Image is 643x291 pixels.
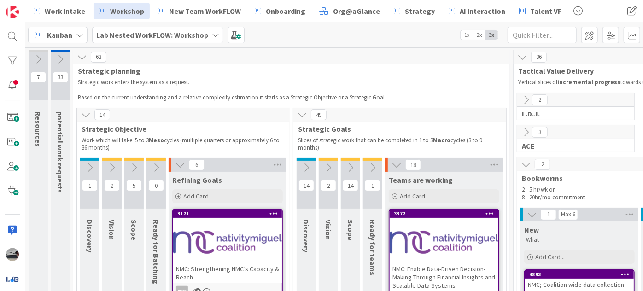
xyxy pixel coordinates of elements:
span: 3x [485,30,498,40]
p: Based on the current understanding and a relative complexity estimation it starts as a Strategic ... [78,94,505,101]
span: Add Card... [535,253,565,261]
span: AI interaction [460,6,505,17]
span: 1 [541,209,556,220]
div: 3372 [390,210,498,218]
span: 0 [148,180,164,191]
span: 14 [343,180,358,191]
p: Work which will take .5 to 3 cycles (multiple quarters or approximately 6 to 36 months) [82,137,285,152]
a: Strategy [388,3,440,19]
div: Max 6 [561,212,575,217]
img: avatar [6,273,19,285]
span: Strategy [405,6,435,17]
span: Add Card... [400,192,429,200]
span: 2 [321,180,336,191]
span: 1 [365,180,380,191]
strong: Meso [149,136,164,144]
span: Ready for teams [368,220,377,275]
div: 3372 [394,210,498,217]
p: Strategic work enters the system as a request. [78,79,505,86]
div: 3121 [173,210,282,218]
a: New Team WorkFLOW [152,3,246,19]
span: L.D.J. [522,109,623,118]
span: 5 [126,180,142,191]
a: Work intake [28,3,91,19]
span: 6 [189,159,205,170]
span: Work intake [45,6,85,17]
span: New Team WorkFLOW [169,6,241,17]
span: 2 [535,159,550,170]
div: NMC: Strengthening NMC’s Capacity & Reach [173,263,282,283]
a: Onboarding [249,3,311,19]
span: Vision [324,220,333,240]
div: 4893 [529,271,634,278]
span: 14 [298,180,314,191]
span: 33 [53,72,68,83]
span: Kanban [47,29,72,41]
strong: incremental progress [557,78,620,86]
span: Discovery [85,220,94,252]
a: AI interaction [443,3,511,19]
a: Talent VF [514,3,567,19]
span: 63 [91,52,106,63]
span: Scope [346,220,355,240]
span: Resources [34,111,43,147]
span: 7 [30,72,46,83]
span: Talent VF [530,6,561,17]
p: What [526,236,633,244]
div: 4893 [525,270,634,279]
span: 2x [473,30,485,40]
span: Vision [107,220,117,240]
span: 3 [532,127,548,138]
a: Org@aGlance [314,3,386,19]
span: ACE [522,141,623,151]
span: potential work requests [56,111,65,193]
img: Visit kanbanzone.com [6,6,19,18]
div: 3121NMC: Strengthening NMC’s Capacity & Reach [173,210,282,283]
span: Workshop [110,6,144,17]
span: 18 [405,159,421,170]
span: Scope [129,220,139,240]
span: 1x [461,30,473,40]
span: Strategic planning [78,66,498,76]
span: Org@aGlance [333,6,380,17]
span: 36 [531,52,547,63]
span: 2 [104,180,120,191]
span: Strategic Goals [298,124,495,134]
span: 49 [311,109,327,120]
span: New [524,225,539,234]
span: Strategic Objective [82,124,278,134]
span: Teams are working [389,175,453,185]
b: Lab Nested WorkFLOW: Workshop [96,30,208,40]
span: Discovery [302,220,311,252]
span: 14 [94,109,110,120]
input: Quick Filter... [508,27,577,43]
strong: Macro [433,136,450,144]
div: 3121 [177,210,282,217]
a: Workshop [94,3,150,19]
img: jB [6,248,19,261]
span: Add Card... [183,192,213,200]
span: 2 [532,94,548,105]
span: 1 [82,180,98,191]
p: Slices of strategic work that can be completed in 1 to 3 cycles (3 to 9 months) [298,137,502,152]
span: Ready for Batching [152,220,161,284]
span: Refining Goals [172,175,222,185]
span: Onboarding [266,6,305,17]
